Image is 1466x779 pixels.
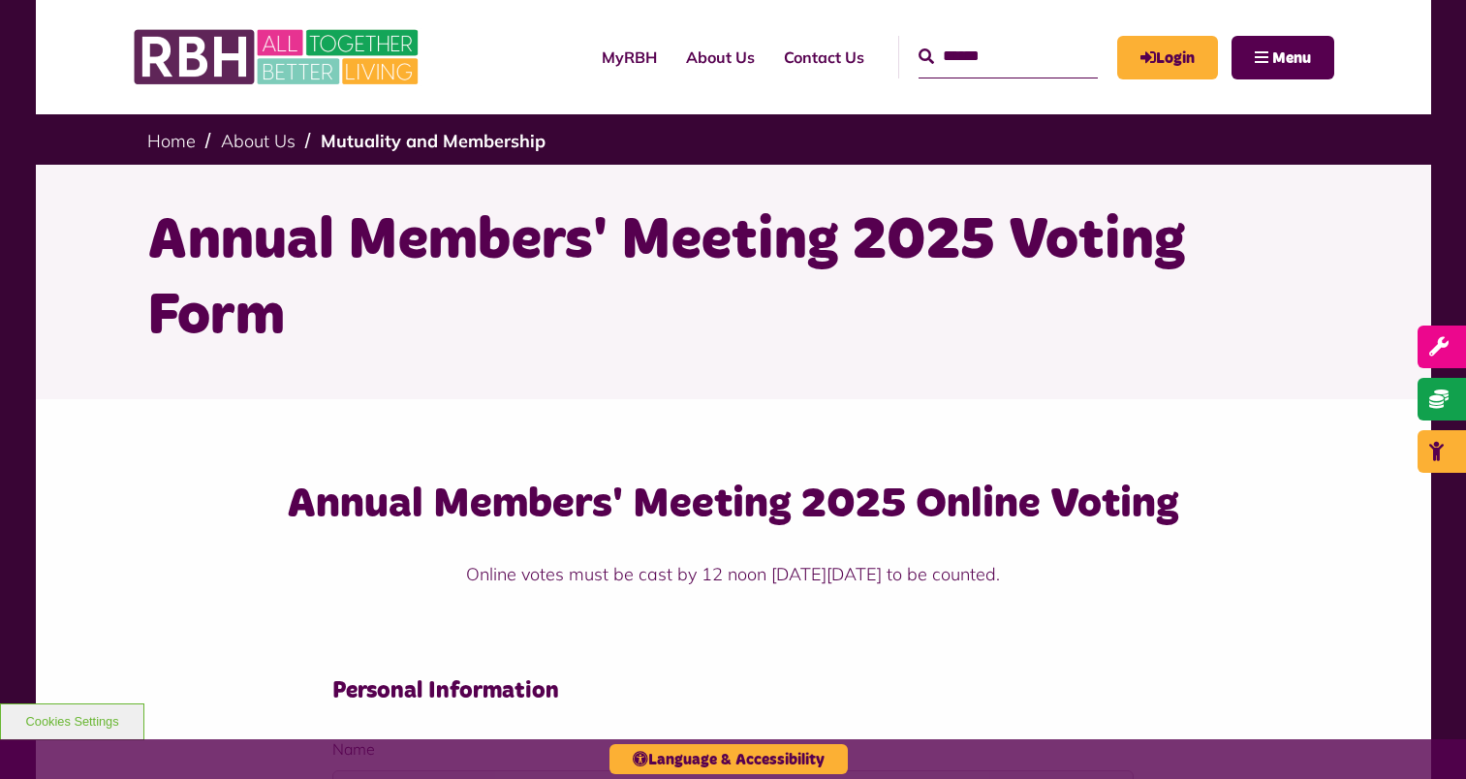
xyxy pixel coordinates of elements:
[233,477,1233,532] h3: Annual Members' Meeting 2025 Online Voting
[1272,50,1311,66] span: Menu
[147,130,196,152] a: Home
[769,31,879,83] a: Contact Us
[1379,692,1466,779] iframe: Netcall Web Assistant for live chat
[609,744,848,774] button: Language & Accessibility
[133,19,423,95] img: RBH
[671,31,769,83] a: About Us
[221,130,296,152] a: About Us
[587,31,671,83] a: MyRBH
[233,561,1233,587] p: Online votes must be cast by 12 noon [DATE][DATE] to be counted.
[1117,36,1218,79] a: MyRBH
[332,676,1134,706] h4: Personal Information
[332,737,1134,761] label: Name
[321,130,546,152] a: Mutuality and Membership
[1232,36,1334,79] button: Navigation
[147,203,1320,355] h1: Annual Members' Meeting 2025 Voting Form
